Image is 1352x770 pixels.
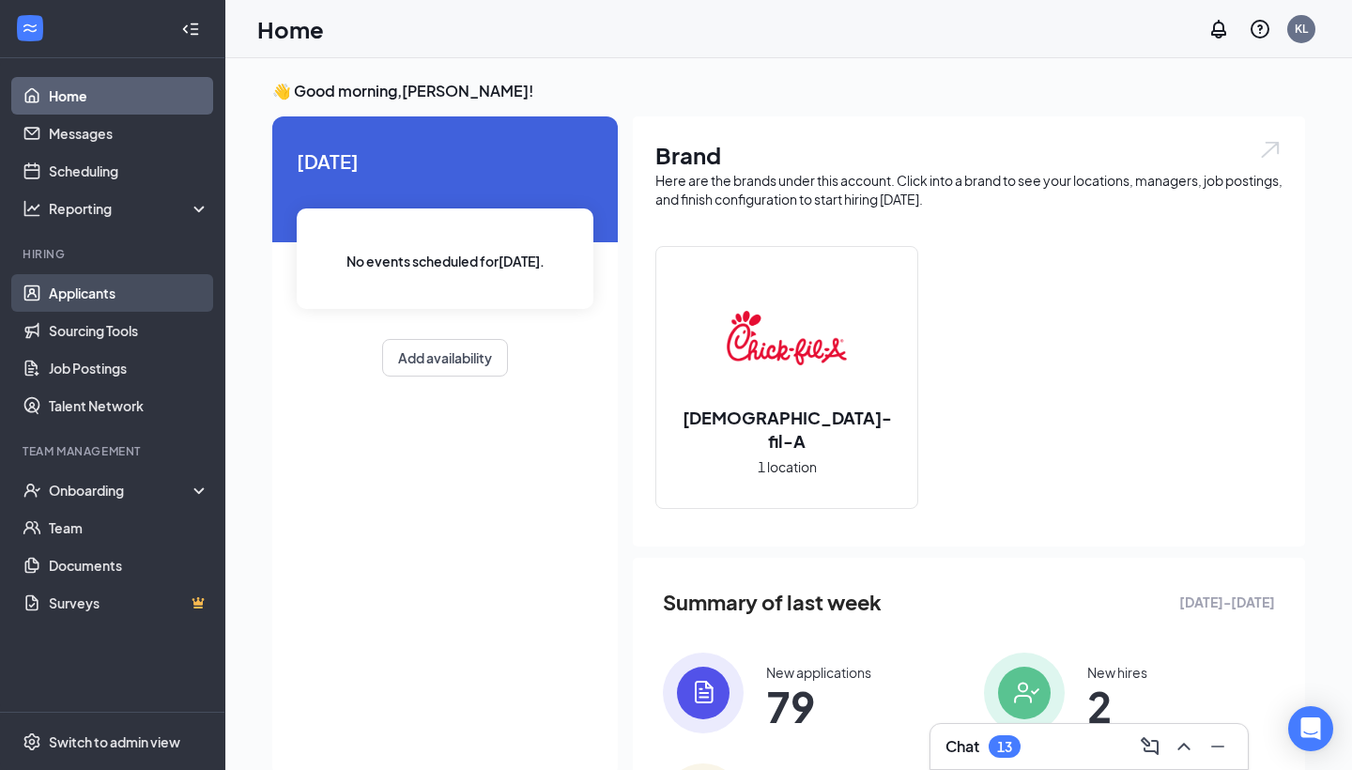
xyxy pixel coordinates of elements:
a: Sourcing Tools [49,312,209,349]
img: icon [984,653,1065,733]
div: Reporting [49,199,210,218]
a: Talent Network [49,387,209,424]
div: KL [1295,21,1308,37]
span: [DATE] [297,146,593,176]
span: 1 location [758,456,817,477]
a: Documents [49,547,209,584]
h3: 👋 Good morning, [PERSON_NAME] ! [272,81,1305,101]
h3: Chat [945,736,979,757]
div: Here are the brands under this account. Click into a brand to see your locations, managers, job p... [655,171,1283,208]
a: Home [49,77,209,115]
div: 13 [997,739,1012,755]
span: [DATE] - [DATE] [1179,592,1275,612]
h2: [DEMOGRAPHIC_DATA]-fil-A [656,406,917,453]
a: Team [49,509,209,547]
div: Hiring [23,246,206,262]
a: Scheduling [49,152,209,190]
img: Chick-fil-A [727,278,847,398]
button: Minimize [1203,731,1233,762]
svg: UserCheck [23,481,41,500]
svg: Collapse [181,20,200,38]
a: Job Postings [49,349,209,387]
div: New applications [766,663,871,682]
svg: QuestionInfo [1249,18,1271,40]
div: New hires [1087,663,1147,682]
span: Summary of last week [663,586,882,619]
div: Switch to admin view [49,732,180,751]
a: Applicants [49,274,209,312]
span: No events scheduled for [DATE] . [346,251,545,271]
svg: Analysis [23,199,41,218]
a: SurveysCrown [49,584,209,622]
div: Open Intercom Messenger [1288,706,1333,751]
button: Add availability [382,339,508,377]
a: Messages [49,115,209,152]
span: 79 [766,689,871,723]
svg: Settings [23,732,41,751]
h1: Brand [655,139,1283,171]
svg: ComposeMessage [1139,735,1161,758]
div: Team Management [23,443,206,459]
h1: Home [257,13,324,45]
svg: WorkstreamLogo [21,19,39,38]
button: ComposeMessage [1135,731,1165,762]
img: icon [663,653,744,733]
svg: Notifications [1207,18,1230,40]
button: ChevronUp [1169,731,1199,762]
span: 2 [1087,689,1147,723]
svg: ChevronUp [1173,735,1195,758]
img: open.6027fd2a22e1237b5b06.svg [1258,139,1283,161]
div: Onboarding [49,481,193,500]
svg: Minimize [1206,735,1229,758]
